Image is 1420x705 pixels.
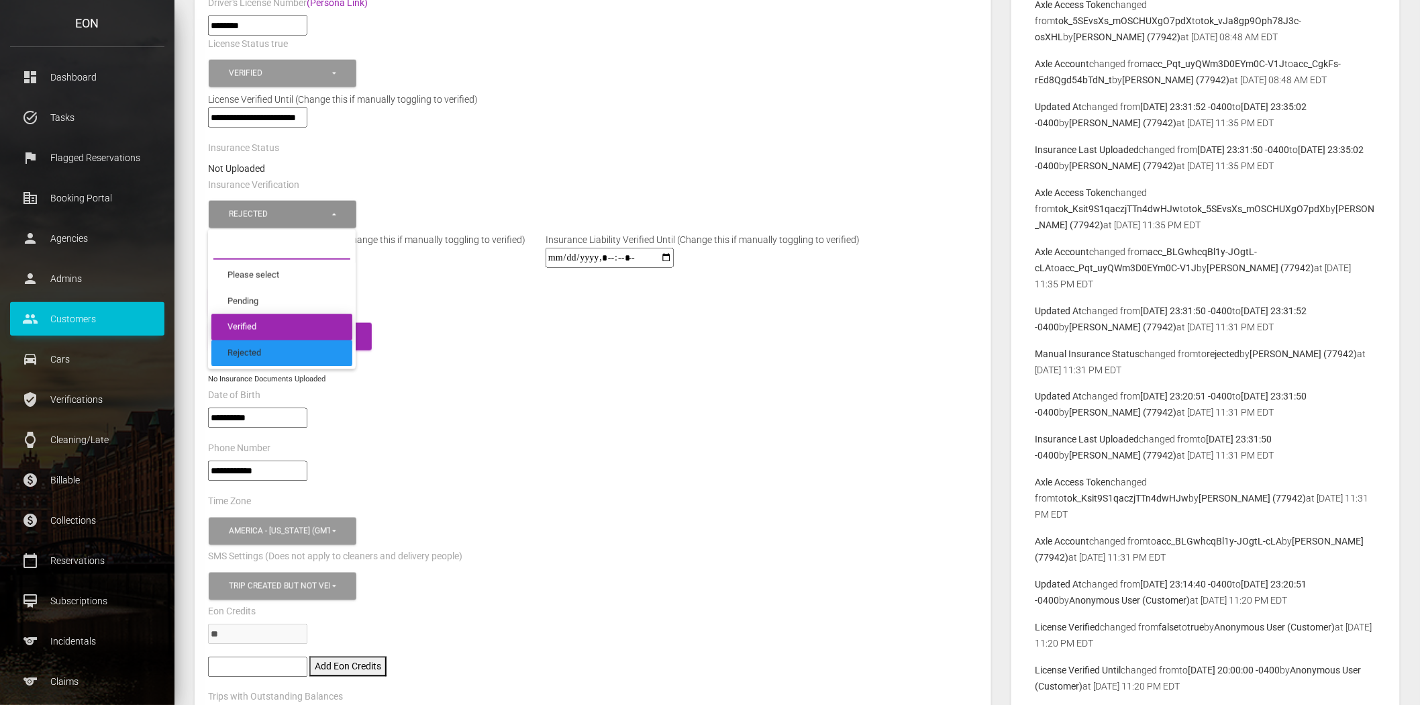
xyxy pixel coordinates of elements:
b: [PERSON_NAME] (77942) [1207,263,1314,273]
strong: Not Uploaded [208,163,265,174]
button: Trip created but not verified, Customer is verified and trip is set to go [209,573,356,600]
span: Please select [227,269,279,282]
p: changed from to by at [DATE] 11:31 PM EDT [1035,303,1376,335]
p: changed from to by at [DATE] 11:31 PM EDT [1035,475,1376,523]
p: changed from to by at [DATE] 11:31 PM EDT [1035,389,1376,421]
div: Trip created but not verified , Customer is verified and trip is set to go [229,581,330,592]
b: acc_Pqt_uyQWm3D0EYm0C-V1J [1060,263,1197,273]
b: acc_BLGwhcqBl1y-JOgtL-cLA [1156,536,1282,547]
p: changed from to by at [DATE] 11:31 PM EDT [1035,346,1376,378]
p: changed from to by at [DATE] 11:20 PM EDT [1035,620,1376,652]
b: tok_Ksit9S1qaczjTTn4dwHJw [1064,493,1188,504]
p: Admins [20,269,154,289]
b: [PERSON_NAME] (77942) [1122,75,1229,85]
p: changed from to by at [DATE] 11:35 PM EDT [1035,99,1376,131]
p: Verifications [20,389,154,410]
button: Verified [209,60,356,87]
a: corporate_fare Booking Portal [10,181,164,215]
button: Add Eon Credits [309,657,387,677]
b: [PERSON_NAME] (77942) [1069,408,1176,418]
b: true [1187,622,1204,633]
b: Updated At [1035,579,1082,590]
button: America - New York (GMT -05:00) [209,518,356,545]
span: Verified [227,321,256,334]
b: false [1158,622,1178,633]
b: Axle Access Token [1035,477,1111,488]
label: Insurance Verification [208,179,299,192]
p: changed from to by at [DATE] 11:20 PM EDT [1035,577,1376,609]
b: [PERSON_NAME] (77942) [1073,32,1180,42]
b: Updated At [1035,305,1082,316]
b: tok_5SEvsXs_mOSCHUXgO7pdX [1055,15,1192,26]
b: [PERSON_NAME] (77942) [1069,322,1176,332]
p: Dashboard [20,67,154,87]
b: [DATE] 23:31:52 -0400 [1140,101,1232,112]
p: Reservations [20,551,154,571]
p: changed from to by at [DATE] 11:31 PM EDT [1035,432,1376,464]
b: [DATE] 20:00:00 -0400 [1188,665,1280,676]
b: Axle Account [1035,246,1089,257]
a: person Agencies [10,222,164,255]
b: tok_Ksit9S1qaczjTTn4dwHJw [1055,203,1180,214]
b: Updated At [1035,101,1082,112]
b: [PERSON_NAME] (77942) [1069,160,1176,171]
a: card_membership Subscriptions [10,584,164,618]
a: paid Collections [10,504,164,537]
b: tok_5SEvsXs_mOSCHUXgO7pdX [1188,203,1325,214]
p: Claims [20,671,154,692]
p: Cars [20,349,154,369]
div: Insurance Liability Verified Until (Change this if manually toggling to verified) [536,232,870,248]
a: sports Incidentals [10,624,164,658]
b: rejected [1207,348,1239,359]
span: Rejected [227,346,261,359]
span: Pending [227,295,258,308]
p: Flagged Reservations [20,148,154,168]
b: Insurance Last Uploaded [1035,434,1139,445]
label: Eon Credits [208,606,256,619]
a: people Customers [10,302,164,336]
p: changed from to by at [DATE] 11:35 PM EDT [1035,244,1376,292]
p: Tasks [20,107,154,128]
p: Billable [20,470,154,490]
div: Rejected [229,209,330,220]
label: Insurance Status [208,142,279,155]
b: acc_Pqt_uyQWm3D0EYm0C-V1J [1148,58,1284,69]
div: License Verified Until (Change this if manually toggling to verified) [198,91,988,107]
p: Booking Portal [20,188,154,208]
b: License Verified [1035,622,1100,633]
b: Anonymous User (Customer) [1214,622,1335,633]
div: Insurance Collision Verified Until (Change this if manually toggling to verified) [198,232,536,248]
b: License Verified Until [1035,665,1121,676]
b: Anonymous User (Customer) [1069,596,1190,606]
label: License Status true [208,38,288,51]
a: paid Billable [10,463,164,497]
a: task_alt Tasks [10,101,164,134]
b: Updated At [1035,391,1082,402]
p: changed from to by at [DATE] 11:20 PM EDT [1035,663,1376,695]
b: Axle Account [1035,58,1089,69]
a: sports Claims [10,665,164,698]
b: [PERSON_NAME] (77942) [1199,493,1306,504]
p: changed from to by at [DATE] 11:31 PM EDT [1035,534,1376,566]
a: person Admins [10,262,164,295]
p: Cleaning/Late [20,430,154,450]
label: Trips with Outstanding Balances [208,691,343,704]
b: Manual Insurance Status [1035,348,1139,359]
p: Customers [20,309,154,329]
a: drive_eta Cars [10,342,164,376]
b: [DATE] 23:20:51 -0400 [1140,391,1232,402]
b: Insurance Last Uploaded [1035,144,1139,155]
button: Rejected [209,201,356,228]
a: flag Flagged Reservations [10,141,164,175]
label: SMS Settings (Does not apply to cleaners and delivery people) [208,551,462,564]
a: dashboard Dashboard [10,60,164,94]
b: [PERSON_NAME] (77942) [1069,451,1176,461]
p: Collections [20,510,154,530]
b: [DATE] 23:31:50 -0400 [1140,305,1232,316]
p: changed from to by at [DATE] 11:35 PM EDT [1035,185,1376,233]
input: Search [213,236,350,260]
label: Date of Birth [208,389,260,403]
b: [PERSON_NAME] (77942) [1069,117,1176,128]
b: [PERSON_NAME] (77942) [1250,348,1357,359]
p: Subscriptions [20,591,154,611]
